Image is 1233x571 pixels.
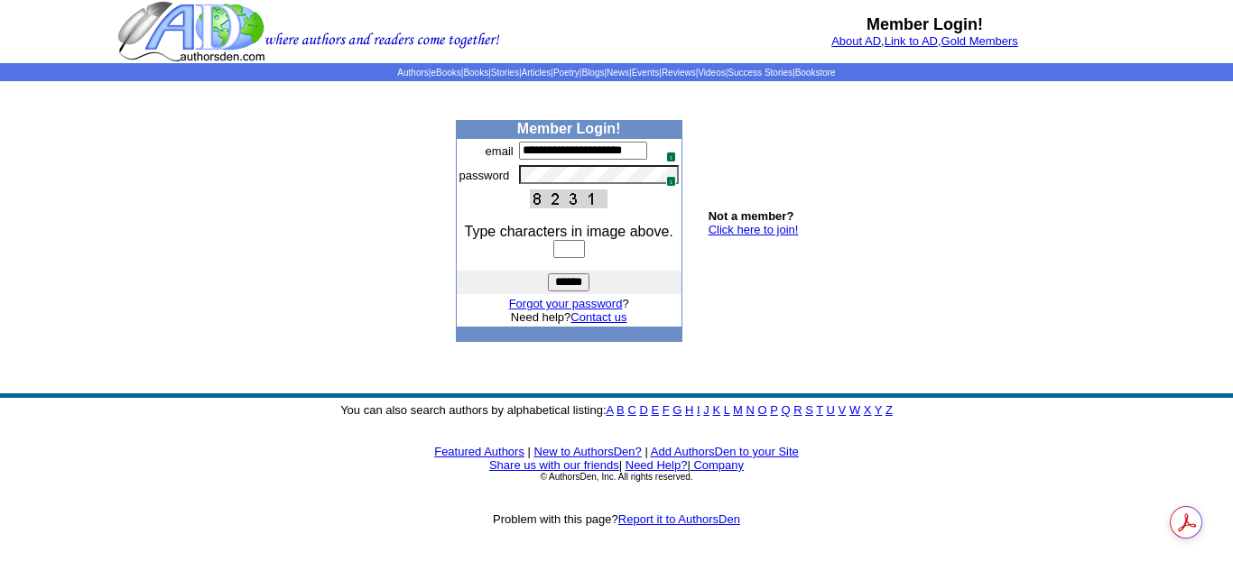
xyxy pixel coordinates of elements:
[746,403,755,417] a: N
[511,310,627,324] font: Need help?
[632,68,660,78] a: Events
[540,472,692,482] font: © AuthorsDen, Inc. All rights reserved.
[626,458,688,472] a: Need Help?
[687,458,744,472] font: |
[607,68,629,78] a: News
[864,403,872,417] a: X
[672,403,681,417] a: G
[662,68,696,78] a: Reviews
[827,403,835,417] a: U
[831,34,1018,48] font: , ,
[619,458,622,472] font: |
[659,169,673,183] img: npw-badge-icon.svg
[397,68,428,78] a: Authors
[618,512,740,526] a: Report it to AuthorsDen
[616,403,625,417] a: B
[693,458,744,472] a: Company
[831,34,881,48] a: About AD
[493,512,740,526] font: Problem with this page?
[712,403,720,417] a: K
[489,458,619,472] a: Share us with our friends
[805,403,813,417] a: S
[486,144,514,158] font: email
[733,403,743,417] a: M
[459,169,510,182] font: password
[698,68,725,78] a: Videos
[463,68,488,78] a: Books
[849,403,860,417] a: W
[651,403,659,417] a: E
[781,403,790,417] a: Q
[340,403,893,417] font: You can also search authors by alphabetical listing:
[517,121,621,136] b: Member Login!
[816,403,823,417] a: T
[644,445,647,458] font: |
[522,68,552,78] a: Articles
[703,403,709,417] a: J
[941,34,1018,48] a: Gold Members
[434,445,524,458] a: Featured Authors
[397,68,835,78] span: | | | | | | | | | | | |
[709,223,799,236] a: Click here to join!
[465,224,673,239] font: Type characters in image above.
[758,403,767,417] a: O
[770,403,777,417] a: P
[528,445,531,458] font: |
[491,68,519,78] a: Stories
[875,403,882,417] a: Y
[639,403,647,417] a: D
[509,297,629,310] font: ?
[509,297,623,310] a: Forgot your password
[530,189,607,208] img: This Is CAPTCHA Image
[534,445,642,458] a: New to AuthorsDen?
[697,403,700,417] a: I
[627,403,635,417] a: C
[666,176,676,187] span: 1
[867,15,983,33] b: Member Login!
[570,310,626,324] a: Contact us
[581,68,604,78] a: Blogs
[685,403,693,417] a: H
[651,445,799,458] a: Add AuthorsDen to your Site
[795,68,836,78] a: Bookstore
[709,209,794,223] b: Not a member?
[659,144,673,159] img: npw-badge-icon.svg
[666,152,676,162] span: 1
[724,403,730,417] a: L
[553,68,579,78] a: Poetry
[663,403,670,417] a: F
[607,403,614,417] a: A
[793,403,802,417] a: R
[885,403,893,417] a: Z
[728,68,793,78] a: Success Stories
[839,403,847,417] a: V
[885,34,938,48] a: Link to AD
[431,68,460,78] a: eBooks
